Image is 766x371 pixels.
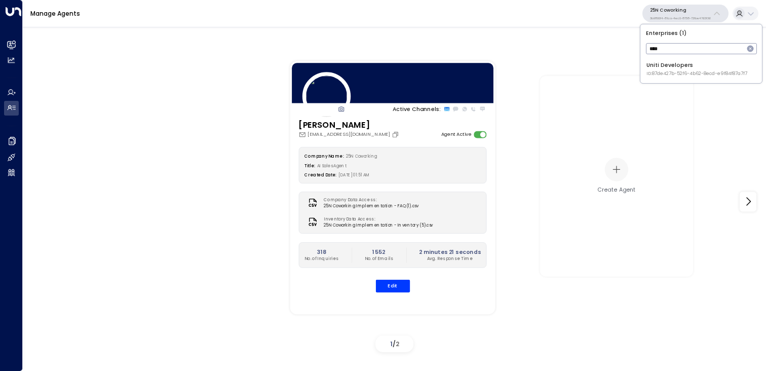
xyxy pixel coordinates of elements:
div: Create Agent [598,186,636,194]
span: 25N Coworking Implementation - FAQ (1).csv [323,203,418,209]
label: Created Date: [304,172,336,178]
span: 2 [396,340,399,348]
p: Enterprises ( 1 ) [643,27,759,39]
div: / [375,336,413,352]
a: Manage Agents [30,9,80,18]
label: Agent Active [441,131,471,138]
p: 3b9800f4-81ca-4ec0-8758-72fbe4763f36 [650,16,711,20]
p: No. of Emails [364,255,393,262]
label: Title: [304,163,315,168]
p: No. of Inquiries [304,255,339,262]
img: 84_headshot.jpg [302,72,350,120]
span: [DATE] 01:51 AM [338,172,370,178]
span: 1 [390,340,393,348]
button: Copy [392,131,401,138]
h2: 1552 [364,247,393,255]
label: Inventory Data Access: [323,216,429,222]
span: ID: 87de427b-52f6-4b62-8ecd-e9f84f87a7f7 [646,70,747,78]
label: Company Data Access: [323,197,414,203]
span: AI Sales Agent [317,163,347,168]
p: Avg. Response Time [419,255,481,262]
h3: [PERSON_NAME] [298,119,401,131]
button: Edit [375,280,410,292]
h2: 2 minutes 21 seconds [419,247,481,255]
span: 25N Coworking Implementation - Inventory (5).csv [323,222,433,228]
p: Active Channels: [393,105,441,113]
p: 25N Coworking [650,7,711,13]
div: Uniti Developers [646,61,747,77]
div: [EMAIL_ADDRESS][DOMAIN_NAME] [298,131,401,138]
button: 25N Coworking3b9800f4-81ca-4ec0-8758-72fbe4763f36 [642,5,729,22]
label: Company Name: [304,153,343,159]
span: 25N Coworking [346,153,377,159]
h2: 318 [304,247,339,255]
